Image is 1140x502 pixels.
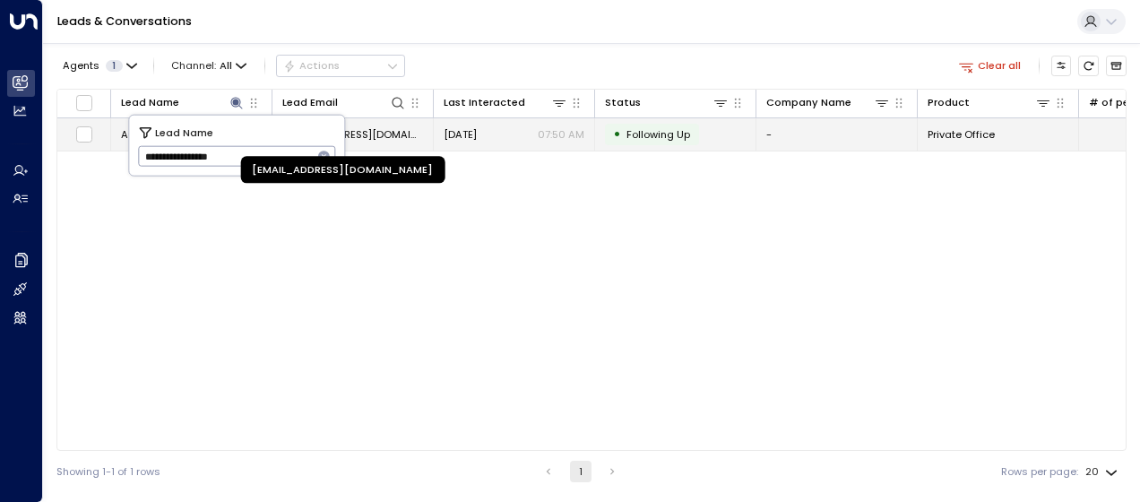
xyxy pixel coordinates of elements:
[1051,56,1072,76] button: Customize
[63,61,99,71] span: Agents
[166,56,253,75] span: Channel:
[766,94,851,111] div: Company Name
[1085,461,1121,483] div: 20
[220,60,232,72] span: All
[444,94,567,111] div: Last Interacted
[56,464,160,480] div: Showing 1-1 of 1 rows
[57,13,192,29] a: Leads & Conversations
[538,127,584,142] p: 07:50 AM
[106,60,123,72] span: 1
[75,125,93,143] span: Toggle select row
[766,94,890,111] div: Company Name
[1106,56,1127,76] button: Archived Leads
[276,55,405,76] button: Actions
[282,127,423,142] span: eu-polonskaiteaukse@chinaunucim.cn
[953,56,1027,75] button: Clear all
[276,55,405,76] div: Button group with a nested menu
[537,461,624,482] nav: pagination navigation
[121,94,179,111] div: Lead Name
[121,94,245,111] div: Lead Name
[928,94,970,111] div: Product
[570,461,592,482] button: page 1
[1001,464,1078,480] label: Rows per page:
[444,127,477,142] span: Aug 08, 2025
[444,94,525,111] div: Last Interacted
[121,127,213,142] span: Aukse Polonskaite
[282,94,338,111] div: Lead Email
[928,94,1051,111] div: Product
[605,94,729,111] div: Status
[626,127,690,142] span: Following Up
[282,94,406,111] div: Lead Email
[613,122,621,146] div: •
[166,56,253,75] button: Channel:All
[928,127,995,142] span: Private Office
[756,118,918,150] td: -
[283,59,340,72] div: Actions
[75,94,93,112] span: Toggle select all
[56,56,142,75] button: Agents1
[605,94,641,111] div: Status
[241,157,445,184] div: [EMAIL_ADDRESS][DOMAIN_NAME]
[155,124,213,140] span: Lead Name
[1078,56,1099,76] span: Refresh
